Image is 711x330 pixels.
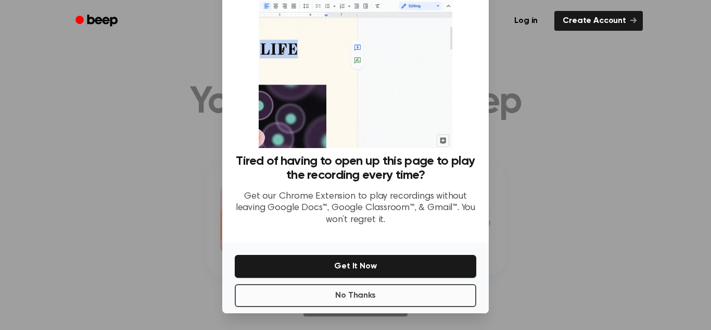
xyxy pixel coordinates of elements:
[235,154,476,182] h3: Tired of having to open up this page to play the recording every time?
[504,9,548,33] a: Log in
[235,284,476,307] button: No Thanks
[235,255,476,278] button: Get It Now
[68,11,127,31] a: Beep
[235,191,476,226] p: Get our Chrome Extension to play recordings without leaving Google Docs™, Google Classroom™, & Gm...
[554,11,643,31] a: Create Account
